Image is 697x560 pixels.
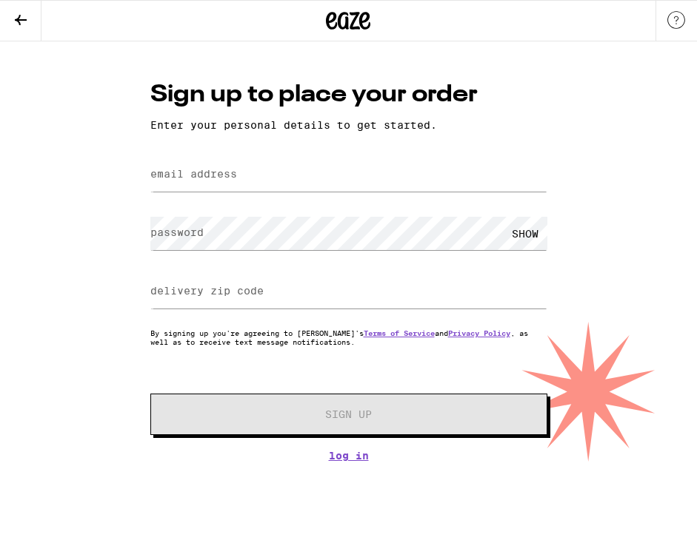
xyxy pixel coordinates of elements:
[325,409,372,419] span: Sign Up
[150,168,237,180] label: email address
[150,119,547,131] p: Enter your personal details to get started.
[150,394,547,435] button: Sign Up
[150,275,547,308] input: delivery zip code
[448,328,510,337] a: Privacy Policy
[150,328,547,346] p: By signing up you're agreeing to [PERSON_NAME]'s and , as well as to receive text message notific...
[150,226,204,238] label: password
[150,78,547,112] h1: Sign up to place your order
[503,217,547,250] div: SHOW
[364,328,435,337] a: Terms of Service
[150,285,264,297] label: delivery zip code
[150,450,547,462] a: Log In
[150,158,547,192] input: email address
